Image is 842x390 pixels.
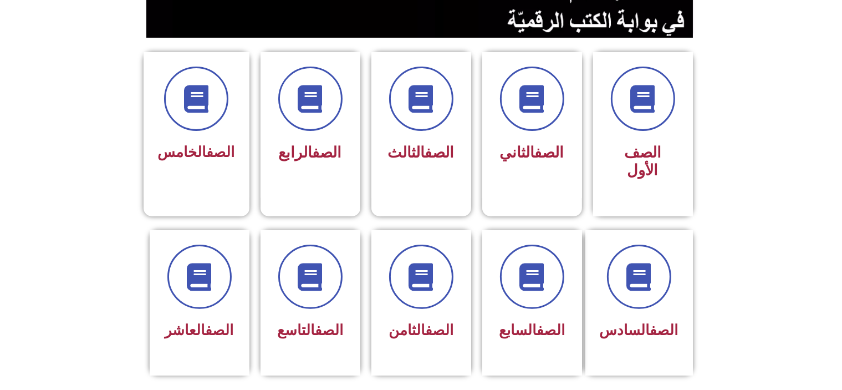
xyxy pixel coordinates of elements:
span: الثامن [389,322,453,338]
a: الصف [206,322,234,338]
a: الصف [425,322,453,338]
span: الثالث [388,144,455,161]
span: العاشر [165,322,234,338]
a: الصف [207,144,235,160]
span: الرابع [279,144,342,161]
a: الصف [535,144,564,161]
span: الصف الأول [624,144,661,179]
a: الصف [650,322,678,338]
span: الخامس [158,144,235,160]
a: الصف [425,144,455,161]
a: الصف [537,322,565,338]
span: السادس [600,322,678,338]
a: الصف [313,144,342,161]
a: الصف [315,322,343,338]
span: التاسع [277,322,343,338]
span: الثاني [500,144,564,161]
span: السابع [499,322,565,338]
